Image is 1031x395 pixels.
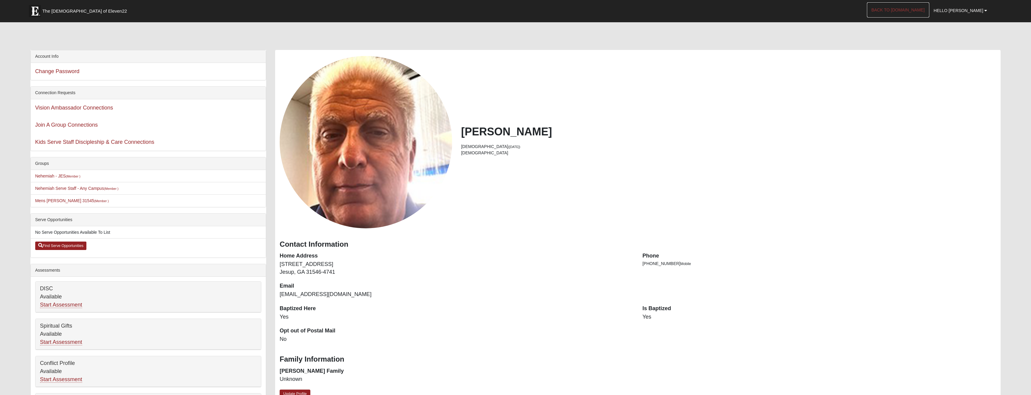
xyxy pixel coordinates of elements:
[642,313,996,321] dd: Yes
[35,68,79,74] a: Change Password
[36,356,261,387] div: Conflict Profile Available
[35,242,87,250] a: Find Serve Opportunities
[280,355,996,364] h3: Family Information
[31,214,266,226] div: Serve Opportunities
[280,56,452,228] a: View Fullsize Photo
[40,376,82,383] a: Start Assessment
[31,50,266,63] div: Account Info
[280,261,633,276] dd: [STREET_ADDRESS] Jesup, GA 31546-4741
[867,2,929,17] a: Back to [DOMAIN_NAME]
[35,198,109,203] a: Mens [PERSON_NAME] 31545(Member )
[26,2,146,17] a: The [DEMOGRAPHIC_DATA] of Eleven22
[461,125,996,138] h2: [PERSON_NAME]
[280,240,996,249] h3: Contact Information
[40,302,82,308] a: Start Assessment
[280,291,633,298] dd: [EMAIL_ADDRESS][DOMAIN_NAME]
[280,282,633,290] dt: Email
[280,335,633,343] dd: No
[280,313,633,321] dd: Yes
[929,3,992,18] a: Hello [PERSON_NAME]
[642,305,996,313] dt: Is Baptized
[42,8,127,14] span: The [DEMOGRAPHIC_DATA] of Eleven22
[35,186,119,191] a: Nehemiah Serve Staff - Any Campus(Member )
[35,174,80,178] a: Nehemiah - JES(Member )
[508,145,520,149] small: ([DATE])
[642,252,996,260] dt: Phone
[280,327,633,335] dt: Opt out of Postal Mail
[642,261,996,267] li: [PHONE_NUMBER]
[36,319,261,350] div: Spiritual Gifts Available
[280,375,633,383] dd: Unknown
[934,8,983,13] span: Hello [PERSON_NAME]
[31,226,266,239] li: No Serve Opportunities Available To List
[35,122,98,128] a: Join A Group Connections
[280,367,633,375] dt: [PERSON_NAME] Family
[31,157,266,170] div: Groups
[66,174,80,178] small: (Member )
[280,305,633,313] dt: Baptized Here
[461,143,996,150] li: [DEMOGRAPHIC_DATA]
[31,264,266,277] div: Assessments
[280,252,633,260] dt: Home Address
[35,105,113,111] a: Vision Ambassador Connections
[94,199,109,203] small: (Member )
[461,150,996,156] li: [DEMOGRAPHIC_DATA]
[35,139,154,145] a: Kids Serve Staff Discipleship & Care Connections
[680,262,691,266] span: Mobile
[40,339,82,345] a: Start Assessment
[31,87,266,99] div: Connection Requests
[36,282,261,312] div: DISC Available
[104,187,118,190] small: (Member )
[29,5,41,17] img: Eleven22 logo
